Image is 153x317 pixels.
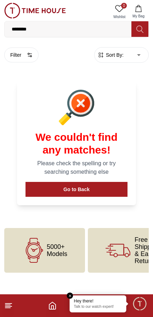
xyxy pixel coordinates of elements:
[47,243,67,257] span: 5000+ Models
[130,13,147,19] span: My Bag
[67,293,73,299] em: Close tooltip
[25,159,127,176] p: Please check the spelling or try searching something else
[48,301,57,310] a: Home
[4,48,39,62] button: Filter
[110,3,128,21] a: 0Wishlist
[104,51,124,59] span: Sort By:
[25,131,127,156] h1: We couldn't find any matches!
[74,305,122,310] p: Talk to our watch expert!
[132,296,148,312] div: Chat Widget
[97,51,124,59] button: Sort By:
[121,3,127,9] span: 0
[128,3,149,21] button: My Bag
[110,14,128,20] span: Wishlist
[25,182,127,197] button: Go to Back
[4,3,66,18] img: ...
[74,298,122,304] div: Hey there!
